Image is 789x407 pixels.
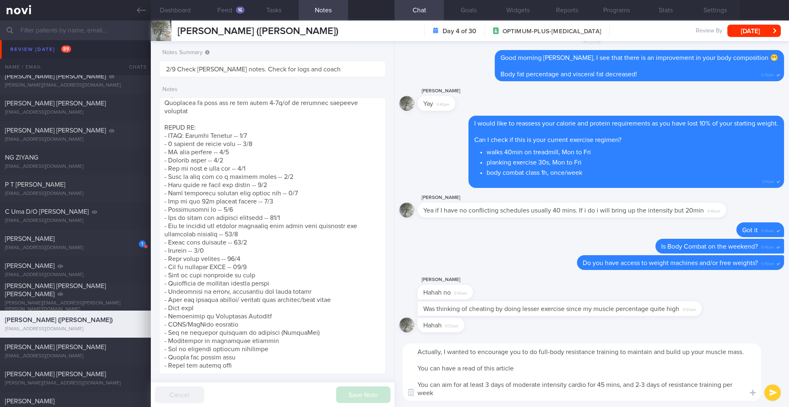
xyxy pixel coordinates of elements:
span: 9:50am [445,321,459,329]
span: [PERSON_NAME] ([PERSON_NAME]) [5,317,113,323]
span: [PERSON_NAME] [PERSON_NAME] [5,371,106,377]
span: P T [PERSON_NAME] [5,181,65,188]
span: 9:46am [761,226,774,234]
span: Body fat percentage and visceral fat decreased! [501,71,637,78]
div: [PERSON_NAME] [418,193,751,203]
span: [PERSON_NAME] [PERSON_NAME] [5,73,106,80]
li: body combat class 1h, once/week [487,167,778,177]
span: [PERSON_NAME] [PERSON_NAME] [5,127,106,134]
li: planking exercise 30s, Mon to Fri [487,156,778,167]
span: OPTIMUM-PLUS-[MEDICAL_DATA] [503,27,601,36]
strong: Day 4 of 30 [443,27,476,35]
span: Hahah [423,322,442,329]
span: NG ZIYANG [5,154,38,161]
div: [PERSON_NAME] [418,275,498,285]
div: [EMAIL_ADDRESS][DOMAIN_NAME] [5,55,146,62]
span: 9:40am [436,100,450,107]
div: [PERSON_NAME][EMAIL_ADDRESS][DOMAIN_NAME] [5,380,146,386]
div: [EMAIL_ADDRESS][DOMAIN_NAME] [5,110,146,116]
span: Do you have access to weight machines and/or free weights? [583,260,758,266]
span: 9:41am [762,177,774,185]
div: [EMAIL_ADDRESS][DOMAIN_NAME] [5,326,146,332]
div: 16 [236,7,245,14]
div: [PERSON_NAME][EMAIL_ADDRESS][PERSON_NAME][PERSON_NAME][DOMAIN_NAME] [5,300,146,313]
span: [PERSON_NAME] [5,236,55,242]
div: [PERSON_NAME] [418,86,480,96]
button: [DATE] [727,25,781,37]
span: Can I check if this is your current exercise regimen? [474,137,621,143]
span: 9:49am [454,288,467,296]
div: [EMAIL_ADDRESS][DOMAIN_NAME] [5,272,146,278]
div: [EMAIL_ADDRESS][DOMAIN_NAME] [5,353,146,359]
div: [EMAIL_ADDRESS][DOMAIN_NAME] [5,191,146,197]
span: 9:49am [761,259,774,267]
span: [PERSON_NAME] [PERSON_NAME] [5,100,106,107]
span: Yay [423,101,433,107]
label: Notes Summary [162,49,383,57]
div: [EMAIL_ADDRESS][DOMAIN_NAME] [5,218,146,224]
div: [EMAIL_ADDRESS][DOMAIN_NAME] [5,245,146,251]
span: I would like to reassess your calorie and protein requirements as you have lost 10% of your start... [474,120,778,127]
span: 9:50am [683,305,696,313]
span: Good morning [PERSON_NAME], I see that there is an improvement in your body composition 😁 [501,55,778,61]
label: Notes [162,86,383,94]
span: [PERSON_NAME] [PERSON_NAME] [PERSON_NAME] [5,283,106,297]
span: [PERSON_NAME] [5,263,55,269]
span: C Uma D/O [PERSON_NAME] [5,208,89,215]
span: [PERSON_NAME] [PERSON_NAME] [5,344,106,350]
span: 9:46am [707,206,720,214]
span: Is Body Combat on the weekend? [661,243,758,250]
span: Review By [696,27,722,35]
span: 9:48am [761,242,774,250]
span: Yea if I have no conflicting schedules usually 40 mins. If i do i will bring up the intensity but... [423,207,704,214]
span: Was thinking of cheating by doing lesser exercise since my muscle percentage quite high [423,306,679,312]
span: [PERSON_NAME] [5,46,55,53]
span: [PERSON_NAME] ([PERSON_NAME]) [178,26,339,36]
li: walks 40min on treadmill, Mon to Fri [487,146,778,156]
span: [PERSON_NAME] [5,398,55,405]
div: 1 [139,240,146,247]
span: Hahah no [423,289,451,296]
div: [PERSON_NAME][EMAIL_ADDRESS][DOMAIN_NAME] [5,82,146,89]
div: [EMAIL_ADDRESS][DOMAIN_NAME] [5,137,146,143]
span: 9:39am [761,70,774,78]
span: Got it [742,227,758,233]
div: [EMAIL_ADDRESS][DOMAIN_NAME] [5,164,146,170]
